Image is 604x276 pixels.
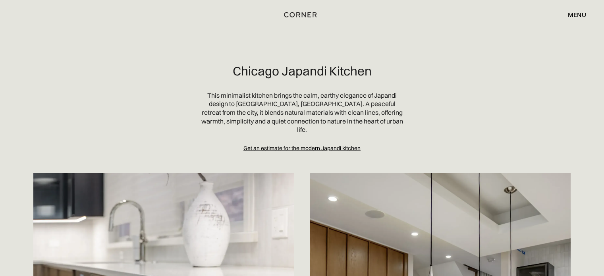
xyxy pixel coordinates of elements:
div: menu [560,8,586,21]
h2: Chicago Japandi Kitchen [201,64,404,79]
p: This minimalist kitchen brings the calm, earthy elegance of Japandi design to [GEOGRAPHIC_DATA], ... [201,91,404,134]
a: home [281,10,322,20]
div: menu [568,12,586,18]
a: Get an estimate for the modern Japandi kitchen [243,145,361,152]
